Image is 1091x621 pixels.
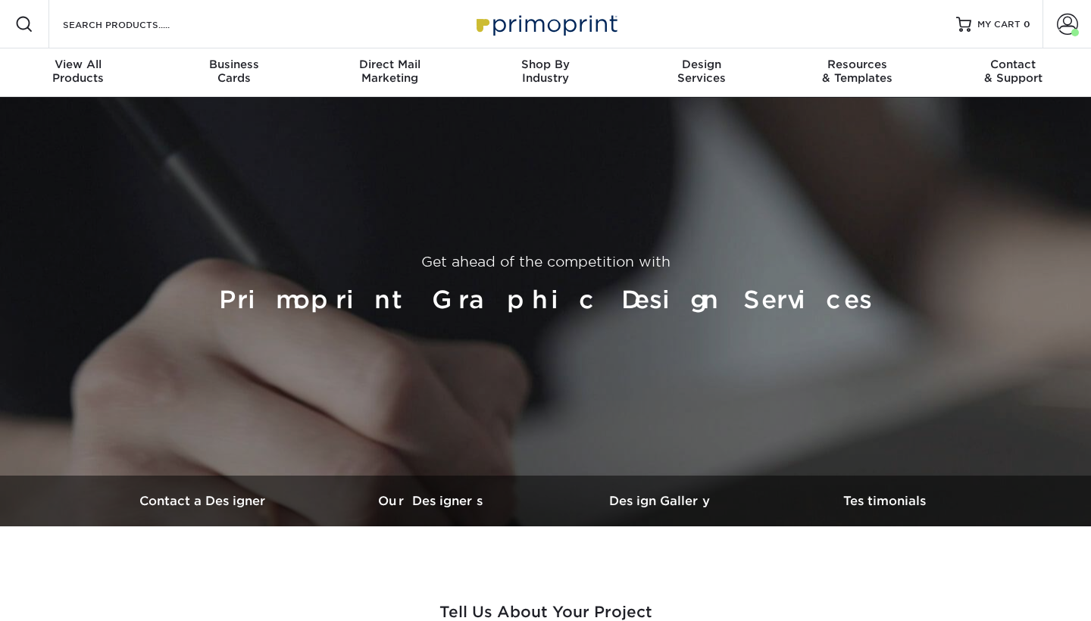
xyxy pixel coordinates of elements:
[1024,19,1030,30] span: 0
[318,494,545,508] h3: Our Designers
[467,58,624,71] span: Shop By
[773,494,1000,508] h3: Testimonials
[624,48,780,97] a: DesignServices
[156,58,312,85] div: Cards
[311,48,467,97] a: Direct MailMarketing
[318,476,545,526] a: Our Designers
[624,58,780,71] span: Design
[156,48,312,97] a: BusinessCards
[467,48,624,97] a: Shop ByIndustry
[773,476,1000,526] a: Testimonials
[97,279,994,321] h1: Primoprint Graphic Design Services
[624,58,780,85] div: Services
[467,58,624,85] div: Industry
[156,58,312,71] span: Business
[91,494,318,508] h3: Contact a Designer
[311,58,467,85] div: Marketing
[780,48,936,97] a: Resources& Templates
[61,15,209,33] input: SEARCH PRODUCTS.....
[311,58,467,71] span: Direct Mail
[780,58,936,71] span: Resources
[935,48,1091,97] a: Contact& Support
[935,58,1091,71] span: Contact
[977,18,1021,31] span: MY CART
[780,58,936,85] div: & Templates
[935,58,1091,85] div: & Support
[91,476,318,526] a: Contact a Designer
[470,8,621,40] img: Primoprint
[545,494,773,508] h3: Design Gallery
[545,476,773,526] a: Design Gallery
[97,251,994,273] p: Get ahead of the competition with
